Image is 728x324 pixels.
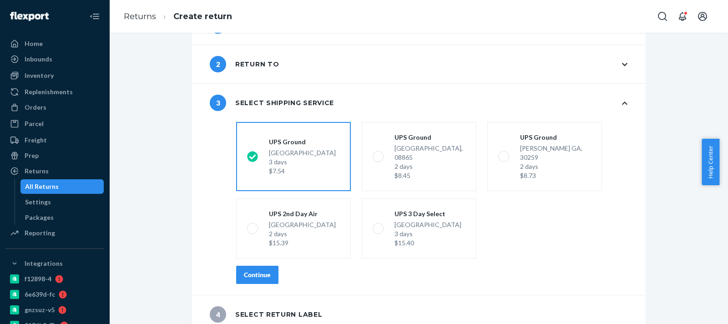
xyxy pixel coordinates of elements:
[653,7,672,25] button: Open Search Box
[520,144,591,180] div: [PERSON_NAME] GA, 30259
[25,228,55,238] div: Reporting
[269,157,336,167] div: 3 days
[520,171,591,180] div: $8.73
[5,226,104,240] a: Reporting
[25,87,73,96] div: Replenishments
[25,103,46,112] div: Orders
[20,210,104,225] a: Packages
[5,272,104,286] a: f12898-4
[210,306,226,323] span: 4
[86,7,104,25] button: Close Navigation
[25,182,59,191] div: All Returns
[210,306,322,323] div: Select return label
[269,238,336,248] div: $15.39
[5,148,104,163] a: Prep
[210,56,279,72] div: Return to
[5,116,104,131] a: Parcel
[25,197,51,207] div: Settings
[693,7,712,25] button: Open account menu
[25,259,63,268] div: Integrations
[394,162,465,171] div: 2 days
[5,256,104,271] button: Integrations
[520,162,591,171] div: 2 days
[5,100,104,115] a: Orders
[5,52,104,66] a: Inbounds
[394,229,461,238] div: 3 days
[269,167,336,176] div: $7.54
[269,209,336,218] div: UPS 2nd Day Air
[25,305,55,314] div: gnzsuz-v5
[5,287,104,302] a: 6e639d-fc
[394,238,461,248] div: $15.40
[394,144,465,180] div: [GEOGRAPHIC_DATA], 08865
[25,55,52,64] div: Inbounds
[116,3,239,30] ol: breadcrumbs
[173,11,232,21] a: Create return
[5,133,104,147] a: Freight
[25,71,54,80] div: Inventory
[520,133,591,142] div: UPS Ground
[394,220,461,248] div: [GEOGRAPHIC_DATA]
[5,36,104,51] a: Home
[5,68,104,83] a: Inventory
[269,220,336,248] div: [GEOGRAPHIC_DATA]
[20,195,104,209] a: Settings
[25,213,54,222] div: Packages
[394,209,461,218] div: UPS 3 Day Select
[124,11,156,21] a: Returns
[5,85,104,99] a: Replenishments
[244,270,271,279] div: Continue
[25,167,49,176] div: Returns
[673,7,692,25] button: Open notifications
[210,95,226,111] span: 3
[5,164,104,178] a: Returns
[20,179,104,194] a: All Returns
[25,119,44,128] div: Parcel
[269,137,336,147] div: UPS Ground
[210,56,226,72] span: 2
[269,229,336,238] div: 2 days
[394,133,465,142] div: UPS Ground
[210,95,334,111] div: Select shipping service
[25,274,51,283] div: f12898-4
[25,290,55,299] div: 6e639d-fc
[5,303,104,317] a: gnzsuz-v5
[269,148,336,176] div: [GEOGRAPHIC_DATA]
[702,139,719,185] button: Help Center
[25,136,47,145] div: Freight
[25,39,43,48] div: Home
[10,12,49,21] img: Flexport logo
[394,171,465,180] div: $8.45
[25,151,39,160] div: Prep
[236,266,278,284] button: Continue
